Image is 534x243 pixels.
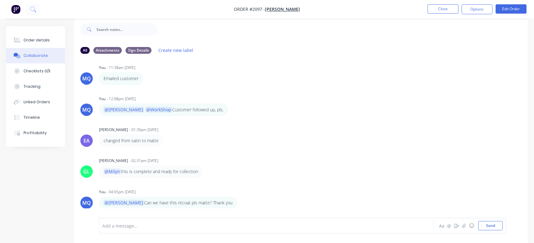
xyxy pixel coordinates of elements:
button: Profitability [6,125,65,141]
div: GL [83,168,90,175]
div: Profitability [23,130,47,136]
div: [PERSON_NAME] [99,127,128,133]
span: @WorkShop [145,107,172,113]
span: @Milyn [104,168,121,174]
div: - 04:05pm [DATE] [107,189,136,195]
div: You [99,189,105,195]
div: Collaborate [23,53,48,58]
div: MQ [82,75,91,82]
button: Order details [6,32,65,48]
p: Can we have this recoat pls matte? Thank you [104,200,233,206]
p: Emailed customer [104,75,139,82]
input: Search notes... [96,23,158,36]
div: - 12:08pm [DATE] [107,96,136,102]
p: changed from satin to matte [104,138,159,144]
p: this is complete and ready for collection [104,168,198,175]
div: Attachments [93,47,122,54]
div: All [80,47,90,54]
button: Linked Orders [6,94,65,110]
div: Tracking [23,84,41,89]
div: - 02:31pm [DATE] [129,158,158,164]
button: Aa [438,222,446,229]
a: [PERSON_NAME] [265,6,300,12]
img: Factory [11,5,20,14]
button: Create new label [155,46,197,54]
p: Customer followed up, pls. [104,107,224,113]
span: @[PERSON_NAME] [104,107,144,113]
div: Sign Details [126,47,152,54]
button: Timeline [6,110,65,125]
button: Close [428,4,459,14]
div: Order details [23,37,50,43]
div: - 11:38am [DATE] [107,65,135,70]
button: Checklists 0/3 [6,63,65,79]
button: Send [478,221,503,230]
div: - 01:30pm [DATE] [129,127,158,133]
button: @ [446,222,453,229]
div: MQ [82,199,91,207]
button: Edit Order [496,4,527,14]
button: Tracking [6,79,65,94]
button: Options [462,4,493,14]
span: Order #2097 - [234,6,265,12]
div: You [99,65,105,70]
div: Checklists 0/3 [23,68,50,74]
div: EA [83,137,90,144]
button: Collaborate [6,48,65,63]
div: Timeline [23,115,40,120]
span: @[PERSON_NAME] [104,200,144,206]
div: You [99,96,105,102]
div: Linked Orders [23,99,50,105]
button: ☺ [468,222,475,229]
div: MQ [82,106,91,113]
div: [PERSON_NAME] [99,158,128,164]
